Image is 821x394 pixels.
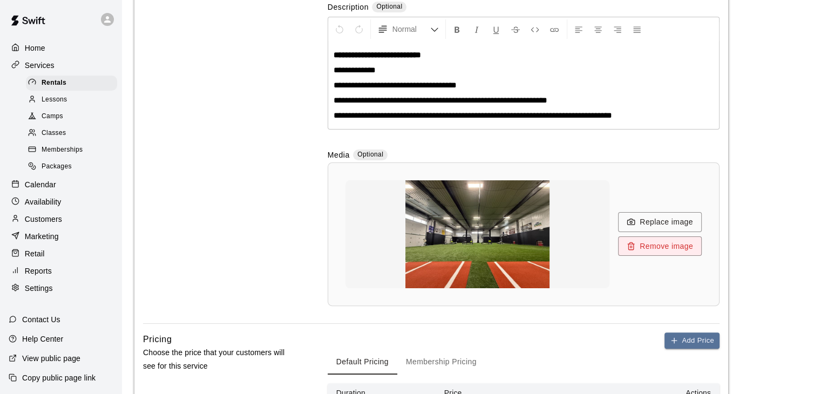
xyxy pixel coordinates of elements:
[22,372,96,383] p: Copy public page link
[545,19,564,39] button: Insert Link
[357,151,383,158] span: Optional
[328,150,350,162] label: Media
[618,236,702,256] button: Remove image
[26,108,121,125] a: Camps
[9,176,113,193] a: Calendar
[42,128,66,139] span: Classes
[143,332,172,347] h6: Pricing
[664,332,720,349] button: Add Price
[448,19,466,39] button: Format Bold
[328,349,397,375] button: Default Pricing
[25,179,56,190] p: Calendar
[25,43,45,53] p: Home
[26,91,121,108] a: Lessons
[506,19,525,39] button: Format Strikethrough
[9,280,113,296] a: Settings
[9,263,113,279] a: Reports
[25,214,62,225] p: Customers
[9,211,113,227] a: Customers
[26,125,121,142] a: Classes
[26,159,121,175] a: Packages
[25,248,45,259] p: Retail
[608,19,627,39] button: Right Align
[42,94,67,105] span: Lessons
[26,109,117,124] div: Camps
[9,228,113,244] a: Marketing
[373,19,443,39] button: Formatting Options
[25,196,62,207] p: Availability
[487,19,505,39] button: Format Underline
[42,78,66,89] span: Rentals
[26,126,117,141] div: Classes
[22,334,63,344] p: Help Center
[328,2,369,14] label: Description
[392,24,430,35] span: Normal
[26,142,121,159] a: Memberships
[25,266,52,276] p: Reports
[25,231,59,242] p: Marketing
[589,19,607,39] button: Center Align
[42,145,83,155] span: Memberships
[42,111,63,122] span: Camps
[526,19,544,39] button: Insert Code
[9,40,113,56] a: Home
[9,194,113,210] a: Availability
[9,57,113,73] a: Services
[618,212,702,232] button: Replace image
[26,76,117,91] div: Rentals
[22,353,80,364] p: View public page
[569,19,588,39] button: Left Align
[397,349,485,375] button: Membership Pricing
[369,180,585,288] img: Service image
[330,19,349,39] button: Undo
[143,346,293,373] p: Choose the price that your customers will see for this service
[26,92,117,107] div: Lessons
[25,60,55,71] p: Services
[9,246,113,262] a: Retail
[350,19,368,39] button: Redo
[42,161,72,172] span: Packages
[467,19,486,39] button: Format Italics
[628,19,646,39] button: Justify Align
[22,314,60,325] p: Contact Us
[26,159,117,174] div: Packages
[26,74,121,91] a: Rentals
[376,3,402,10] span: Optional
[25,283,53,294] p: Settings
[26,142,117,158] div: Memberships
